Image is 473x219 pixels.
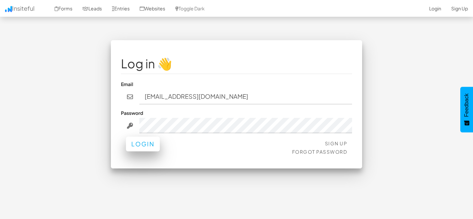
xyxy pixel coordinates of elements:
a: Sign Up [325,140,347,146]
a: Forgot Password [292,149,347,155]
img: icon.png [5,6,12,12]
h1: Log in 👋 [121,57,352,70]
input: john@doe.com [139,89,352,104]
label: Password [121,109,143,116]
button: Feedback - Show survey [460,87,473,132]
button: Login [126,137,160,151]
span: Feedback [464,93,470,117]
label: Email [121,81,133,87]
